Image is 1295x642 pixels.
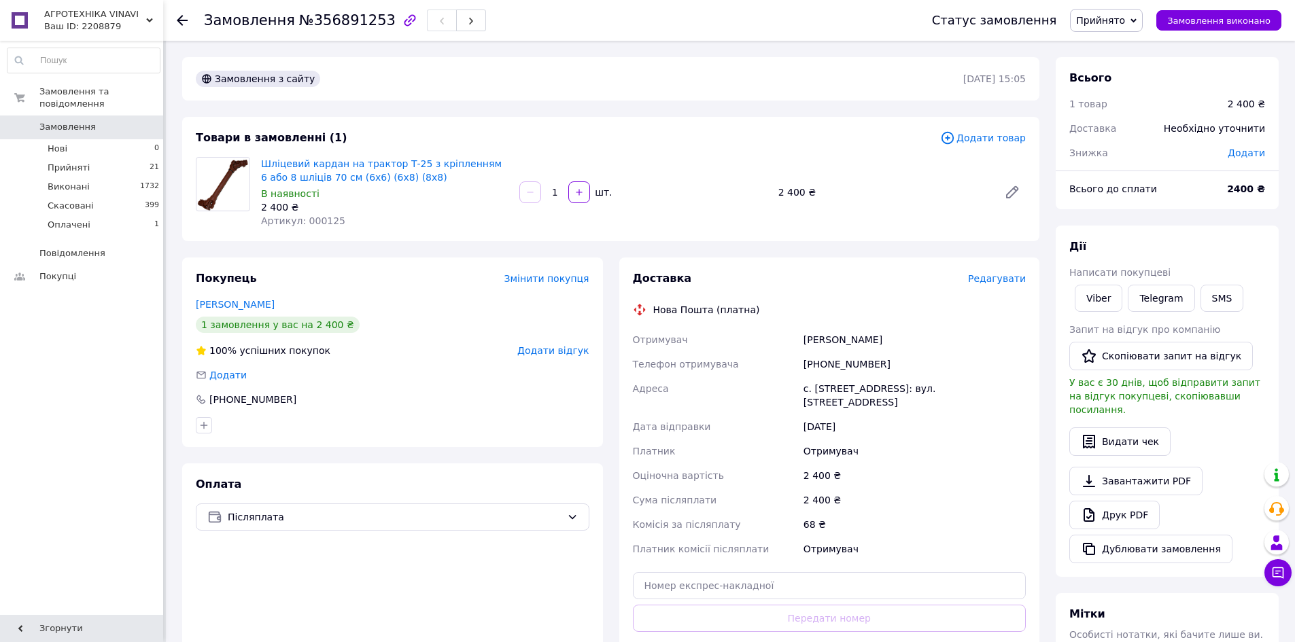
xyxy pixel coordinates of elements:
div: 2 400 ₴ [261,200,508,214]
span: Виконані [48,181,90,193]
span: Доставка [633,272,692,285]
div: Замовлення з сайту [196,71,320,87]
input: Пошук [7,48,160,73]
span: Телефон отримувача [633,359,739,370]
span: Післяплата [228,510,562,524]
button: SMS [1201,285,1244,312]
span: Сума післяплати [633,495,717,505]
span: Оціночна вартість [633,470,724,481]
a: Telegram [1128,285,1194,312]
span: Прийняті [48,162,90,174]
button: Чат з покупцем [1264,559,1292,586]
span: АГРОТЕХНІКА VINAVI [44,8,146,20]
div: 2 400 ₴ [801,463,1029,488]
span: Комісія за післяплату [633,519,741,530]
span: 399 [145,200,159,212]
span: №356891253 [299,12,396,29]
span: Покупці [39,270,76,283]
a: Редагувати [999,179,1026,206]
span: Прийнято [1076,15,1125,26]
span: Скасовані [48,200,94,212]
div: [PHONE_NUMBER] [208,393,298,406]
span: Замовлення та повідомлення [39,86,163,110]
span: Додати [209,370,247,380]
span: 1732 [140,181,159,193]
div: 1 замовлення у вас на 2 400 ₴ [196,317,360,333]
span: Дії [1069,240,1086,253]
div: Необхідно уточнити [1156,113,1273,143]
button: Видати чек [1069,427,1171,456]
input: Номер експрес-накладної [633,572,1026,599]
a: Viber [1075,285,1122,312]
span: Доставка [1069,123,1116,134]
span: Додати [1228,147,1265,158]
span: Покупець [196,272,257,285]
div: 68 ₴ [801,512,1029,537]
span: 100% [209,345,237,356]
div: 2 400 ₴ [801,488,1029,512]
span: Запит на відгук про компанію [1069,324,1220,335]
span: Написати покупцеві [1069,267,1171,278]
span: Замовлення [204,12,295,29]
span: 1 товар [1069,99,1107,109]
div: 2 400 ₴ [1228,97,1265,111]
span: Мітки [1069,607,1105,620]
span: Повідомлення [39,247,105,260]
span: Платник [633,446,676,457]
div: [PERSON_NAME] [801,327,1029,352]
div: 2 400 ₴ [773,183,993,202]
div: [PHONE_NUMBER] [801,352,1029,376]
div: успішних покупок [196,344,330,357]
button: Дублювати замовлення [1069,535,1232,563]
button: Замовлення виконано [1156,10,1281,31]
span: Дата відправки [633,421,711,432]
span: Нові [48,143,67,155]
span: Всього до сплати [1069,183,1157,194]
span: Замовлення виконано [1167,16,1271,26]
div: шт. [591,185,613,199]
div: Статус замовлення [932,14,1057,27]
span: Змінити покупця [504,273,589,284]
div: Отримувач [801,439,1029,463]
span: Знижка [1069,147,1108,158]
span: Оплата [196,478,241,491]
a: Завантажити PDF [1069,467,1203,495]
span: Товари в замовленні (1) [196,131,347,144]
span: 1 [154,219,159,231]
a: [PERSON_NAME] [196,299,275,310]
span: Замовлення [39,121,96,133]
span: Всього [1069,71,1111,84]
span: В наявності [261,188,320,199]
span: Додати товар [940,130,1026,145]
span: У вас є 30 днів, щоб відправити запит на відгук покупцеві, скопіювавши посилання. [1069,377,1260,415]
span: Платник комісії післяплати [633,543,770,554]
button: Скопіювати запит на відгук [1069,342,1253,370]
time: [DATE] 15:05 [963,73,1026,84]
span: 0 [154,143,159,155]
div: Отримувач [801,537,1029,561]
img: Шліцевий кардан на трактор Т-25 з кріпленням 6 або 8 шліців 70 см (6х6) (6х8) (8х8) [196,158,249,211]
div: Ваш ID: 2208879 [44,20,163,33]
b: 2400 ₴ [1227,183,1265,194]
a: Друк PDF [1069,501,1160,529]
span: Додати відгук [517,345,589,356]
span: Редагувати [968,273,1026,284]
span: Оплачені [48,219,90,231]
span: Отримувач [633,334,688,345]
div: Нова Пошта (платна) [650,303,763,317]
div: Повернутися назад [177,14,188,27]
span: Адреса [633,383,669,394]
span: 21 [150,162,159,174]
div: [DATE] [801,414,1029,439]
span: Артикул: 000125 [261,215,345,226]
a: Шліцевий кардан на трактор Т-25 з кріпленням 6 або 8 шліців 70 см (6х6) (6х8) (8х8) [261,158,502,183]
div: с. [STREET_ADDRESS]: вул. [STREET_ADDRESS] [801,376,1029,414]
